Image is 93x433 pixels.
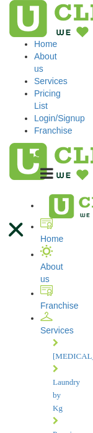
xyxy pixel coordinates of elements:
[40,313,74,335] a: Services
[34,113,85,123] a: Login/Signup
[34,126,72,135] a: Franchise
[40,288,78,311] a: Franchise
[34,76,68,86] a: Services
[53,364,80,413] a: Laundry by Kg
[34,39,57,49] a: Home
[34,88,61,111] a: Pricing List
[40,221,63,244] a: Home
[34,51,57,74] a: About us
[40,249,63,284] a: About us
